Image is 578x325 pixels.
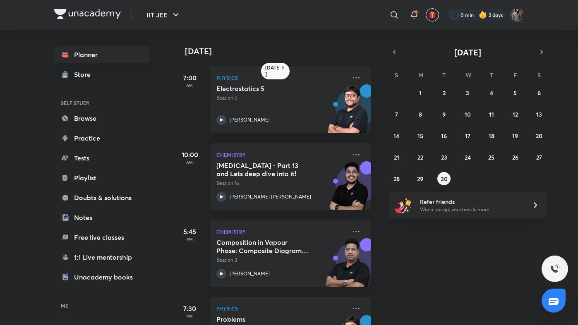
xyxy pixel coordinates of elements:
abbr: September 7, 2025 [395,110,398,118]
button: September 5, 2025 [508,86,522,99]
p: Chemistry [216,227,346,237]
abbr: September 26, 2025 [512,153,518,161]
button: September 12, 2025 [508,108,522,121]
button: September 18, 2025 [485,129,498,142]
img: avatar [429,11,436,19]
button: September 2, 2025 [437,86,451,99]
h5: 7:00 [173,73,206,83]
p: Session 16 [216,179,346,187]
abbr: September 25, 2025 [488,153,494,161]
button: September 6, 2025 [532,86,546,99]
img: unacademy [326,84,371,141]
button: September 26, 2025 [508,151,522,164]
a: Notes [54,209,150,226]
button: September 15, 2025 [414,129,427,142]
abbr: September 13, 2025 [536,110,542,118]
h5: 5:45 [173,227,206,237]
button: September 9, 2025 [437,108,451,121]
button: [DATE] [400,46,536,58]
p: AM [173,160,206,165]
abbr: September 22, 2025 [417,153,423,161]
h4: [DATE] [185,46,379,56]
button: September 22, 2025 [414,151,427,164]
p: AM [173,83,206,88]
button: September 30, 2025 [437,172,451,185]
abbr: September 17, 2025 [465,132,470,140]
button: September 8, 2025 [414,108,427,121]
abbr: September 6, 2025 [537,89,541,97]
p: Chemistry [216,150,346,160]
abbr: September 23, 2025 [441,153,447,161]
h5: Composition in Vapour Phase: Composite Diagrams and Problem Solving [216,238,319,255]
button: September 13, 2025 [532,108,546,121]
abbr: September 2, 2025 [443,89,446,97]
button: September 23, 2025 [437,151,451,164]
abbr: September 14, 2025 [393,132,399,140]
button: September 21, 2025 [390,151,403,164]
a: Tests [54,150,150,166]
a: Browse [54,110,150,127]
abbr: September 18, 2025 [489,132,494,140]
abbr: Thursday [490,71,493,79]
p: [PERSON_NAME] [230,270,270,277]
button: September 17, 2025 [461,129,474,142]
abbr: September 9, 2025 [442,110,446,118]
img: ttu [550,264,560,274]
abbr: Tuesday [442,71,446,79]
button: IIT JEE [142,7,186,23]
abbr: Wednesday [465,71,471,79]
abbr: September 29, 2025 [417,175,423,183]
h6: SELF STUDY [54,96,150,110]
abbr: September 27, 2025 [536,153,542,161]
a: Unacademy books [54,269,150,285]
abbr: September 3, 2025 [466,89,469,97]
div: Store [74,69,96,79]
p: Win a laptop, vouchers & more [420,206,522,213]
h6: ME [54,299,150,313]
abbr: September 10, 2025 [465,110,471,118]
button: September 16, 2025 [437,129,451,142]
p: [PERSON_NAME] [230,116,270,124]
p: Physics [216,73,346,83]
a: Free live classes [54,229,150,246]
h6: [DATE] [265,65,280,78]
a: Planner [54,46,150,63]
img: unacademy [326,161,371,218]
p: PM [173,313,206,318]
abbr: September 15, 2025 [417,132,423,140]
a: Playlist [54,170,150,186]
button: September 10, 2025 [461,108,474,121]
button: avatar [426,8,439,22]
abbr: Friday [513,71,517,79]
img: streak [479,11,487,19]
a: Store [54,66,150,83]
button: September 28, 2025 [390,172,403,185]
p: Physics [216,303,346,313]
button: September 27, 2025 [532,151,546,164]
img: Shivam Munot [510,8,524,22]
h5: Hydrocarbons - Part 13 and Lets deep dive into it! [216,161,319,178]
abbr: September 1, 2025 [419,89,422,97]
button: September 29, 2025 [414,172,427,185]
abbr: September 11, 2025 [489,110,494,118]
abbr: September 24, 2025 [465,153,471,161]
span: [DATE] [454,47,481,58]
a: Practice [54,130,150,146]
a: Company Logo [54,9,121,21]
abbr: September 12, 2025 [513,110,518,118]
button: September 19, 2025 [508,129,522,142]
p: Session 3 [216,256,346,264]
button: September 4, 2025 [485,86,498,99]
p: [PERSON_NAME] [PERSON_NAME] [230,193,311,201]
img: referral [395,197,412,213]
abbr: September 20, 2025 [536,132,542,140]
h6: Refer friends [420,197,522,206]
abbr: Saturday [537,71,541,79]
h5: Electrostatics 5 [216,84,319,93]
abbr: September 21, 2025 [394,153,399,161]
abbr: September 19, 2025 [512,132,518,140]
a: 1:1 Live mentorship [54,249,150,265]
abbr: Sunday [395,71,398,79]
abbr: September 5, 2025 [513,89,517,97]
p: PM [173,237,206,241]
